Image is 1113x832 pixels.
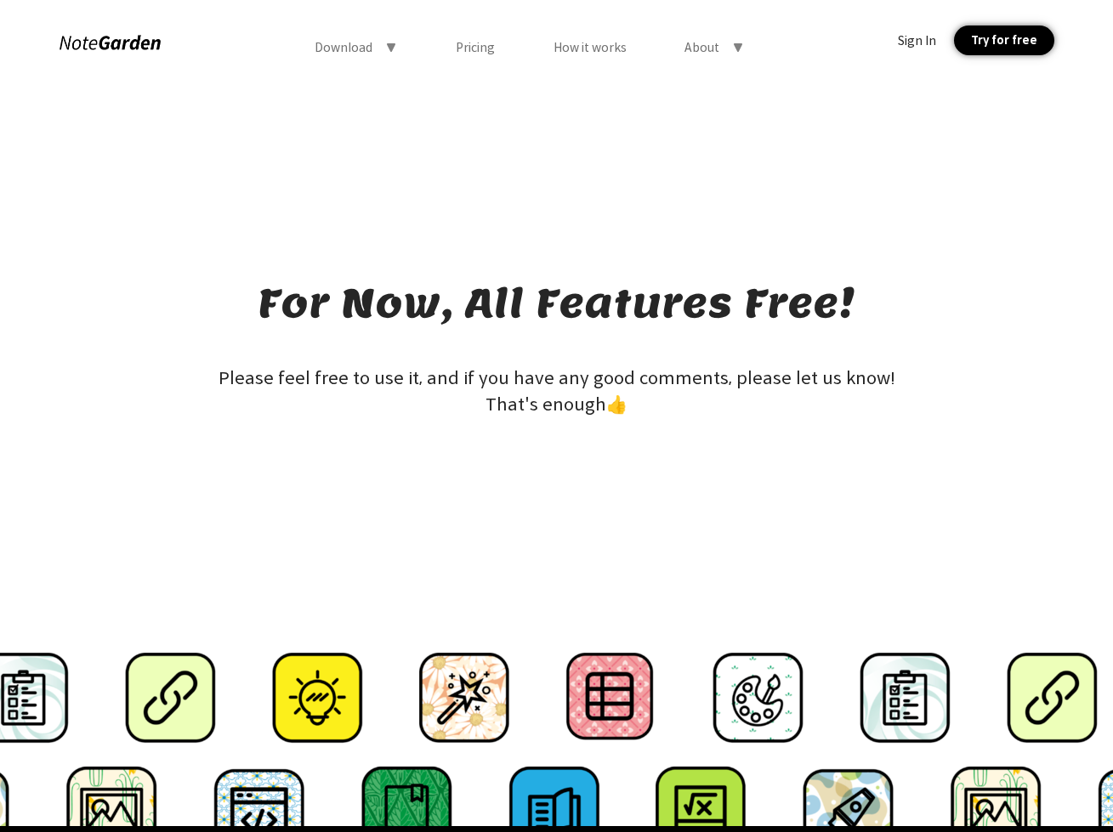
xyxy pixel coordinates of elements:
[88,367,1025,389] div: Please feel free to use it, and if you have any good comments, please let us know!
[258,278,856,328] div: For Now, All Features Free!
[954,25,1055,55] div: Try for free
[684,40,719,55] div: About
[554,40,627,55] div: How it works
[456,40,495,55] div: Pricing
[898,33,936,48] div: Sign In
[315,40,372,55] div: Download
[88,389,1025,421] div: That's enough👍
